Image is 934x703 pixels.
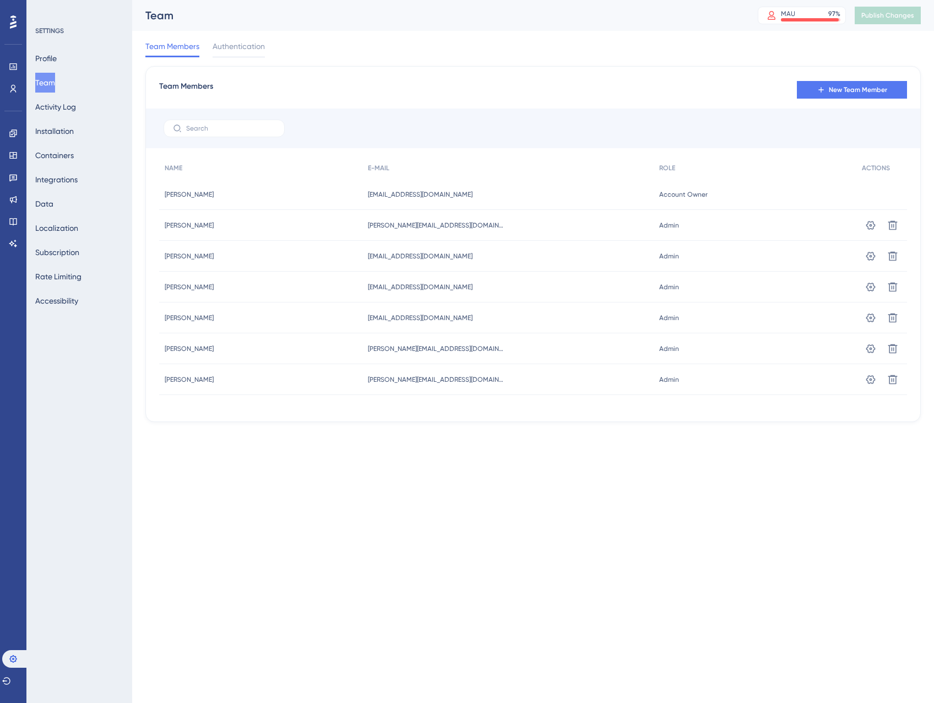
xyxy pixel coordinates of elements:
span: New Team Member [829,85,887,94]
div: SETTINGS [35,26,124,35]
span: [PERSON_NAME][EMAIL_ADDRESS][DOMAIN_NAME] [368,221,506,230]
span: [EMAIL_ADDRESS][DOMAIN_NAME] [368,313,473,322]
span: Admin [659,283,679,291]
span: Admin [659,375,679,384]
button: Publish Changes [855,7,921,24]
input: Search [186,125,275,132]
span: [PERSON_NAME] [165,344,214,353]
div: Team [145,8,730,23]
span: [PERSON_NAME] [165,252,214,261]
button: Data [35,194,53,214]
span: Account Owner [659,190,708,199]
button: Team [35,73,55,93]
span: Authentication [213,40,265,53]
button: Profile [35,48,57,68]
button: Integrations [35,170,78,190]
span: [EMAIL_ADDRESS][DOMAIN_NAME] [368,283,473,291]
span: NAME [165,164,182,172]
div: MAU [781,9,795,18]
button: Localization [35,218,78,238]
span: Team Members [159,80,213,100]
span: E-MAIL [368,164,389,172]
button: Installation [35,121,74,141]
span: Publish Changes [861,11,914,20]
button: Subscription [35,242,79,262]
span: [PERSON_NAME] [165,313,214,322]
span: [PERSON_NAME][EMAIL_ADDRESS][DOMAIN_NAME] [368,375,506,384]
button: New Team Member [797,81,907,99]
span: [EMAIL_ADDRESS][DOMAIN_NAME] [368,252,473,261]
span: [PERSON_NAME] [165,283,214,291]
span: Admin [659,221,679,230]
span: [PERSON_NAME] [165,221,214,230]
span: [EMAIL_ADDRESS][DOMAIN_NAME] [368,190,473,199]
button: Activity Log [35,97,76,117]
button: Accessibility [35,291,78,311]
span: Team Members [145,40,199,53]
span: ROLE [659,164,675,172]
span: [PERSON_NAME][EMAIL_ADDRESS][DOMAIN_NAME] [368,344,506,353]
span: [PERSON_NAME] [165,375,214,384]
button: Containers [35,145,74,165]
span: ACTIONS [862,164,890,172]
span: Admin [659,344,679,353]
div: 97 % [828,9,840,18]
button: Rate Limiting [35,267,82,286]
span: Admin [659,252,679,261]
span: Admin [659,313,679,322]
span: [PERSON_NAME] [165,190,214,199]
